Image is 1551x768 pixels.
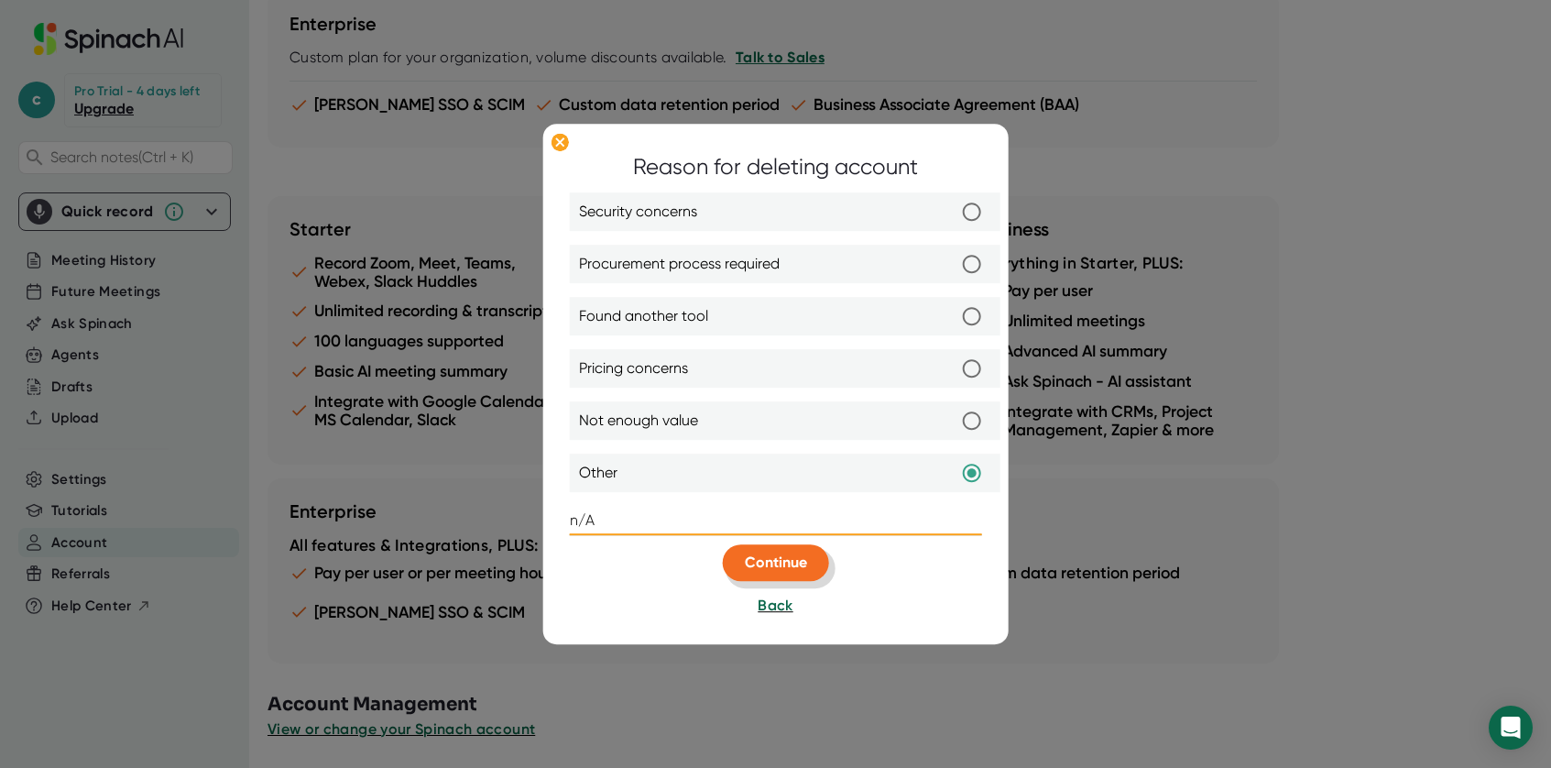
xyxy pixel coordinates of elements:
div: Reason for deleting account [633,151,918,184]
button: Continue [723,545,829,582]
span: Other [579,463,617,485]
div: Open Intercom Messenger [1489,706,1533,750]
span: Not enough value [579,411,698,433]
span: Continue [745,554,807,572]
span: Back [758,598,792,615]
span: Security concerns [579,202,697,224]
span: Pricing concerns [579,358,688,380]
button: Back [758,596,792,618]
span: Found another tool [579,306,708,328]
span: Procurement process required [579,254,780,276]
input: Provide additional detail [570,507,982,536]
